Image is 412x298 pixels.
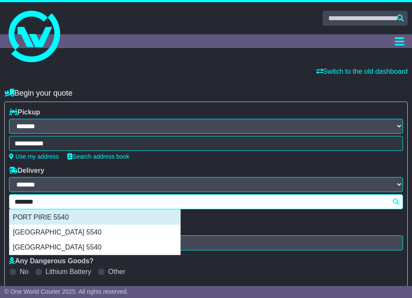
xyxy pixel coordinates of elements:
div: PORT PIRIE 5540 [9,210,180,225]
div: [GEOGRAPHIC_DATA] 5540 [9,240,180,255]
button: Toggle navigation [391,34,408,48]
label: Delivery [9,166,44,175]
a: Use my address [9,153,59,160]
a: Search address book [67,153,129,160]
label: No [20,268,28,276]
h4: Begin your quote [4,89,408,98]
a: Switch to the old dashboard [316,68,408,75]
label: Other [108,268,125,276]
label: Any Dangerous Goods? [9,257,94,265]
span: © One World Courier 2025. All rights reserved. [4,288,128,295]
label: Lithium Battery [45,268,91,276]
label: Pickup [9,108,40,116]
div: [GEOGRAPHIC_DATA] 5540 [9,225,180,240]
